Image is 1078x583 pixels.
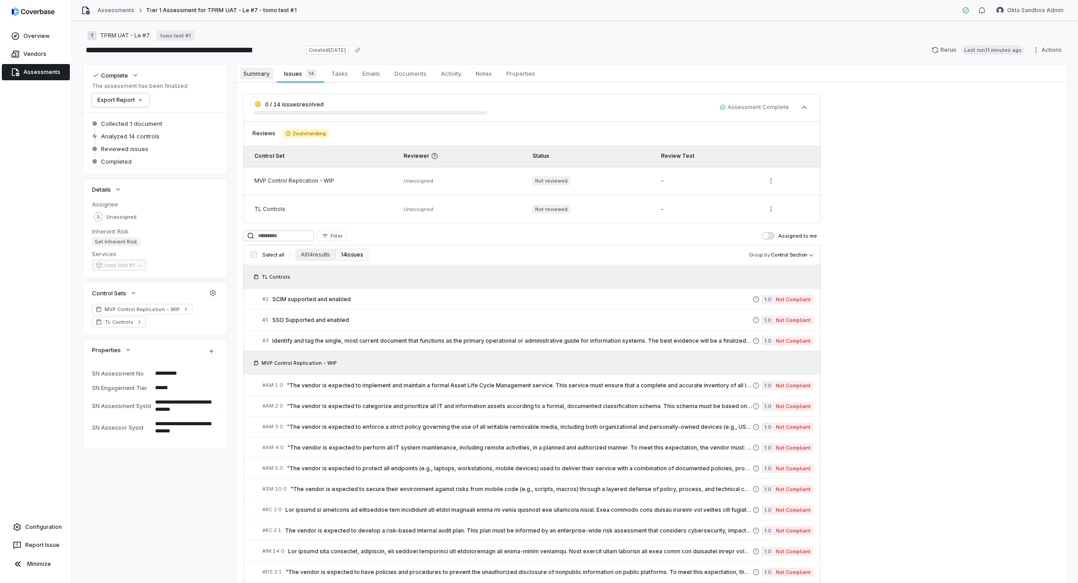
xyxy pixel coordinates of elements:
[89,181,124,197] button: Details
[472,68,495,79] span: Notes
[265,101,324,108] span: 0 / 14 issues resolved
[27,560,51,568] span: Minimize
[262,437,813,458] a: #AM.4.0"The vendor is expected to perform all IT system maintenance, including remote activities,...
[306,69,317,78] span: 14
[254,177,393,184] div: MVP Control Replication - WIP
[272,317,752,324] span: SSO Supported and enabled
[97,7,134,14] a: Assessments
[437,68,465,79] span: Activity
[262,562,813,582] a: #DS.3.1"The vendor is expected to have policies and procedures to prevent the unauthorized disclo...
[262,569,282,575] span: # DS.3.1
[773,485,813,494] span: Not Compliant
[404,206,433,212] span: Unassigned
[295,248,335,261] button: All 14 results
[262,506,282,513] span: # RC.2.0
[92,403,151,409] div: SN Assessment SysId
[92,200,218,208] dt: Assignee
[101,145,148,153] span: Reviewed issues
[391,68,430,79] span: Documents
[157,30,194,41] a: tomo test #1
[773,295,813,304] span: Not Compliant
[761,381,773,390] span: 1.0
[89,67,142,83] button: Complete
[262,486,287,492] span: # SM.10.0
[532,176,570,185] span: Not reviewed
[761,422,773,432] span: 1.0
[92,317,146,327] a: TL Controls
[23,50,46,58] span: Vendors
[261,359,337,367] span: MVP Control Replication - WIP
[101,157,132,165] span: Completed
[262,296,269,303] span: # 2
[285,506,752,514] span: Lor ipsumd si ametcons ad elitseddoe tem incididunt utl etdol magnaali enima mi venia quisnost ex...
[262,317,269,323] span: # 1
[1030,43,1067,57] button: Actions
[773,443,813,452] span: Not Compliant
[262,252,284,258] span: Select all
[317,230,347,241] button: Filter
[92,346,121,354] span: Properties
[262,458,813,478] a: #AM.5.0"The vendor is expected to protect all endpoints (e.g., laptops, workstations, mobile devi...
[287,423,752,431] span: "The vendor is expected to enforce a strict policy governing the use of all writable removable me...
[290,486,752,493] span: "The vendor is expected to secure their environment against risks from mobile code (e.g., scripts...
[92,71,128,79] div: Complete
[306,46,349,55] span: Created [DATE]
[262,289,813,309] a: #2SCIM supported and enabled1.0Not Compliant
[262,479,813,499] a: #SM.10.0"The vendor is expected to secure their environment against risks from mobile code (e.g.,...
[25,542,60,549] span: Report Issue
[404,152,522,160] span: Reviewer
[991,4,1069,17] button: Okta Sandbox Admin avatarOkta Sandbox Admin
[262,331,813,351] a: #3Identify and tag the single, most current document that functions as the primary operational or...
[262,403,283,409] span: # AM.2.0
[262,541,813,561] a: #IM.14.0Lor ipsumd sita consectet, adipiscin, eli seddoei temporinci utl etdoloremagn ali enima-m...
[23,69,60,76] span: Assessments
[92,304,193,315] a: MVP Control Replication - WIP
[262,337,269,344] span: # 3
[254,152,284,159] span: Control Set
[996,7,1004,14] img: Okta Sandbox Admin avatar
[2,28,70,44] a: Overview
[773,464,813,473] span: Not Compliant
[773,402,813,411] span: Not Compliant
[962,46,1024,55] span: Last run 11 minutes ago
[761,568,773,577] span: 1.0
[12,7,55,16] img: logo-D7KZi-bG.svg
[92,237,140,246] span: Set Inherent Risk
[335,248,368,261] button: 14 issues
[262,527,281,534] span: # RC.2.1
[287,403,752,410] span: "The vendor is expected to categorize and prioritize all IT and information assets according to a...
[240,68,273,79] span: Summary
[105,306,180,313] span: MVP Control Replication - WIP
[105,318,133,326] span: TL Controls
[4,537,68,553] button: Report Issue
[92,227,218,235] dt: Inherent Risk
[280,67,320,80] span: Issues
[92,385,151,391] div: SN Engagement Tier
[761,295,773,304] span: 1.0
[328,68,352,79] span: Tasks
[720,104,789,111] span: Assessment Complete
[773,568,813,577] span: Not Compliant
[761,336,773,345] span: 1.0
[254,206,393,213] div: TL Controls
[287,382,752,389] span: "The vendor is expected to implement and maintain a formal Asset Life Cycle Management service. T...
[1007,7,1064,14] span: Okta Sandbox Admin
[85,28,152,44] button: TTPRM UAT - Le #7
[283,129,329,138] span: 2 outstanding
[262,375,813,395] a: #AM.1.0"The vendor is expected to implement and maintain a formal Asset Life Cycle Management ser...
[262,310,813,330] a: #1SSO Supported and enabled1.0Not Compliant
[762,232,775,239] button: Assigned to me
[261,273,290,280] span: TL Controls
[2,64,70,80] a: Assessments
[92,185,111,193] span: Details
[761,464,773,473] span: 1.0
[288,548,752,555] span: Lor ipsumd sita consectet, adipiscin, eli seddoei temporinci utl etdoloremagn ali enima-minim ven...
[262,417,813,437] a: #AM.3.0"The vendor is expected to enforce a strict policy governing the use of all writable remov...
[262,423,283,430] span: # AM.3.0
[89,285,140,301] button: Control Sets
[285,569,752,576] span: "The vendor is expected to have policies and procedures to prevent the unauthorized disclosure of...
[762,232,817,239] label: Assigned to me
[92,289,126,297] span: Control Sets
[262,382,283,389] span: # AM.1.0
[92,424,151,431] div: SN Assessor SysId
